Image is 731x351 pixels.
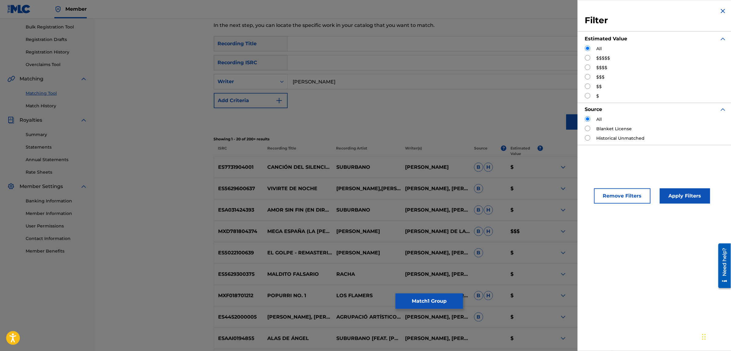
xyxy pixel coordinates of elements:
p: [PERSON_NAME], [PERSON_NAME] [401,206,470,214]
p: $$$ [506,228,543,235]
p: [PERSON_NAME], [PERSON_NAME], [PERSON_NAME] [401,335,470,342]
img: 9d2ae6d4665cec9f34b9.svg [276,97,283,104]
p: VIVIRTE DE NOCHE [263,185,332,192]
p: Writer(s) [401,146,470,157]
img: expand [560,164,567,171]
p: [PERSON_NAME] [401,164,470,171]
img: Matching [7,75,15,83]
p: [PERSON_NAME], [PERSON_NAME], [PERSON_NAME], [PERSON_NAME], [PERSON_NAME] [401,249,470,257]
img: expand [560,292,567,299]
p: LOS FLAMERS [332,292,401,299]
p: MALDITO FALSARIO [263,271,332,278]
a: Bulk Registration Tool [26,24,87,30]
p: [PERSON_NAME] DE LA [PERSON_NAME], [PERSON_NAME] [PERSON_NAME] SUMMER [PERSON_NAME]., [PERSON_NAM... [401,228,470,235]
a: Overclaims Tool [26,61,87,68]
span: Royalties [20,116,42,124]
p: Showing 1 - 20 of 200+ results [214,136,612,142]
div: Widget de chat [700,322,731,351]
h3: Filter [585,15,727,26]
div: Arrastrar [702,328,706,346]
img: expand [719,35,727,42]
img: expand [560,185,567,192]
a: Rate Sheets [26,169,87,175]
span: B [474,163,483,172]
button: Remove Filters [594,188,651,204]
p: $ [506,206,543,214]
form: Search Form [214,36,612,133]
img: expand [560,206,567,214]
p: ALAS DE ÁNGEL [263,335,332,342]
label: $$$$ [597,65,608,71]
label: All [597,116,602,123]
img: expand [719,106,727,113]
p: SUBURBANO [FEAT. [PERSON_NAME]] [332,335,401,342]
img: expand [560,249,567,257]
img: expand [80,116,87,124]
img: Royalties [7,116,15,124]
p: $ [506,164,543,171]
img: expand [80,183,87,190]
a: Match History [26,103,87,109]
p: SUBURBANO [332,206,401,214]
span: B [474,205,483,215]
p: ES5629600637 [214,185,264,192]
p: SUBURBANO [332,164,401,171]
span: H [484,227,493,236]
p: CANCIÓN DEL SILENCIO - RERECORDED [263,164,332,171]
p: [PERSON_NAME], [PERSON_NAME], [PERSON_NAME], [PERSON_NAME], F.M. [PERSON_NAME] [PERSON_NAME] [PER... [401,292,470,299]
p: ES5022100639 [214,249,264,257]
a: Matching Tool [26,90,87,97]
span: Matching [20,75,43,83]
p: $ [506,292,543,299]
img: expand [560,228,567,235]
p: MEGA ESPAÑA (LA [PERSON_NAME] / LAS CURVAS DE ESA CHICA / DEVUÉLVEME A MI CHICA / NI TÚ NI NADIE)... [263,228,332,235]
label: All [597,46,602,52]
p: Recording Artist [332,146,401,157]
a: Registration History [26,49,87,55]
div: Writer [218,78,273,85]
span: B [474,312,483,322]
label: Blanket License [597,126,632,132]
a: Member Information [26,210,87,217]
span: Member [65,6,87,13]
a: Member Benefits [26,248,87,254]
p: [PERSON_NAME], [PERSON_NAME], [PERSON_NAME], [PERSON_NAME] [401,185,470,192]
button: Search [566,114,612,130]
p: In the next step, you can locate the specific work in your catalog that you want to match. [214,22,521,29]
p: $ [506,249,543,257]
strong: Estimated Value [585,36,627,42]
label: $$ [597,83,602,90]
span: ? [538,146,543,151]
img: expand [560,335,567,342]
p: Source [474,146,488,157]
label: Historical Unmatched [597,135,645,142]
img: MLC Logo [7,5,31,13]
p: 1 Selected [543,146,612,157]
label: $ [597,93,599,99]
label: $$$ [597,74,605,80]
a: User Permissions [26,223,87,229]
p: $ [506,185,543,192]
img: expand [80,75,87,83]
p: [PERSON_NAME], [PERSON_NAME] [401,271,470,278]
p: Recording Title [263,146,332,157]
button: Add Criteria [214,93,288,108]
a: Summary [26,131,87,138]
img: expand [560,271,567,278]
p: [PERSON_NAME], [PERSON_NAME], [PERSON_NAME] [PERSON_NAME] [401,313,470,321]
a: Contact Information [26,235,87,242]
p: MXD781804374 [214,228,264,235]
span: B [474,291,483,300]
p: $ [506,271,543,278]
a: Registration Drafts [26,36,87,43]
img: close [719,7,727,15]
a: Annual Statements [26,157,87,163]
p: RACHA [332,271,401,278]
p: ISRC [214,146,263,157]
p: ESA031424393 [214,206,264,214]
button: Match1 Group [396,294,463,309]
img: Top Rightsholder [54,6,62,13]
span: B [474,184,483,193]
